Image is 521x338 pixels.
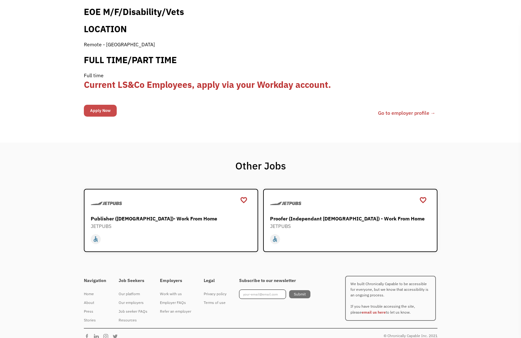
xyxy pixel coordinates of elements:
a: Our platform [119,290,147,298]
div: accessible [92,235,99,244]
a: Home [84,290,106,298]
div: Press [84,308,106,315]
a: Job seeker FAQs [119,307,147,316]
a: Our employers [119,298,147,307]
div: JETPUBS [270,222,432,230]
a: Refer an employer [160,307,191,316]
a: Go to employer profile → [378,109,436,117]
div: Proofer (Independant [DEMOGRAPHIC_DATA]) - Work From Home [270,215,432,222]
div: Job seeker FAQs [119,308,147,315]
a: Current LS&Co Employees, apply via your Workday account. [84,79,331,90]
h4: Legal [204,278,227,284]
h4: Job Seekers [119,278,147,284]
div: Work with us [160,290,191,298]
p: We built Chronically Capable to be accessible for everyone, but we know that accessibility is an ... [345,276,436,321]
span: EOE M/F/Disability/Vets [84,6,184,18]
form: Email Form [84,103,117,118]
input: Apply Now [84,105,117,117]
a: favorite_border [419,195,427,205]
a: JETPUBSProofer (Independant [DEMOGRAPHIC_DATA]) - Work From HomeJETPUBSaccessible [263,189,437,252]
b: FULL TIME/PART TIME [84,54,177,66]
a: JETPUBSPublisher ([DEMOGRAPHIC_DATA])- Work From HomeJETPUBSaccessible [84,189,258,252]
a: Work with us [160,290,191,298]
div: Our platform [119,290,147,298]
a: Employer FAQs [160,298,191,307]
h4: Subscribe to our newsletter [239,278,310,284]
a: Stories [84,316,106,325]
input: your-email@email.com [239,290,286,299]
div: Resources [119,316,147,324]
a: Terms of use [204,298,227,307]
div: JETPUBS [91,222,253,230]
input: Submit [289,290,310,298]
a: Press [84,307,106,316]
h4: Navigation [84,278,106,284]
a: email us here [362,310,386,315]
form: Footer Newsletter [239,290,310,299]
div: Privacy policy [204,290,227,298]
b: LOCATION [84,23,127,35]
a: About [84,298,106,307]
div: Stories [84,316,106,324]
img: JETPUBS [270,196,301,211]
a: Privacy policy [204,290,227,298]
div: Publisher ([DEMOGRAPHIC_DATA])- Work From Home [91,215,253,222]
div: Refer an employer [160,308,191,315]
div: accessible [272,235,278,244]
a: favorite_border [240,195,248,205]
a: Resources [119,316,147,325]
div: Home [84,290,106,298]
img: JETPUBS [91,196,122,211]
h4: Employers [160,278,191,284]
